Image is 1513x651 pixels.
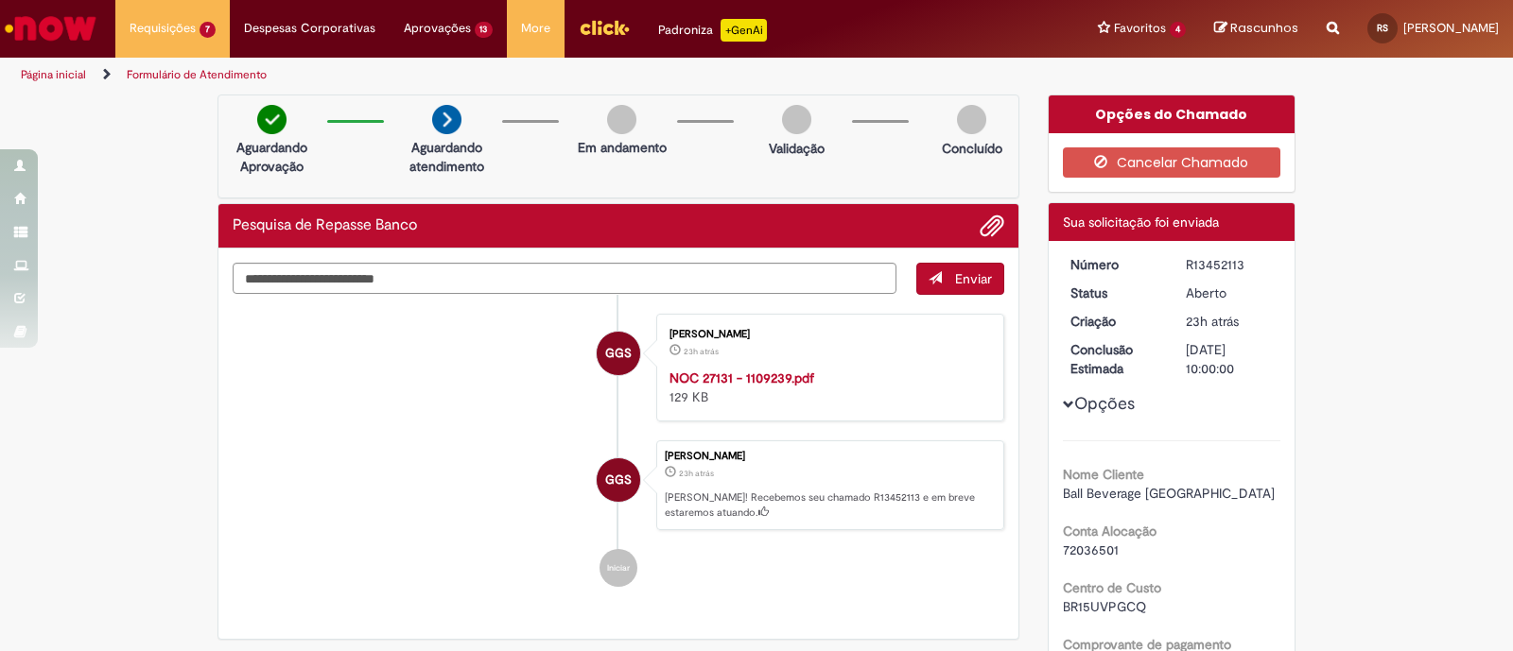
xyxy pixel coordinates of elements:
p: Em andamento [578,138,667,157]
img: img-circle-grey.png [607,105,636,134]
p: Concluído [942,139,1002,158]
dt: Criação [1056,312,1173,331]
li: GIULIA GABRIELI SILVA ALEIXO [233,440,1004,531]
div: [PERSON_NAME] [670,329,984,340]
span: RS [1377,22,1388,34]
time: 27/08/2025 12:02:45 [679,468,714,479]
span: BR15UVPGCQ [1063,598,1146,615]
textarea: Digite sua mensagem aqui... [233,263,896,295]
img: arrow-next.png [432,105,461,134]
time: 27/08/2025 12:01:26 [684,346,719,357]
a: Formulário de Atendimento [127,67,267,82]
div: Aberto [1186,283,1274,302]
button: Adicionar anexos [980,214,1004,238]
button: Cancelar Chamado [1063,147,1281,178]
span: 72036501 [1063,541,1119,558]
img: click_logo_yellow_360x200.png [579,13,630,42]
time: 27/08/2025 12:02:45 [1186,313,1239,330]
ul: Trilhas de página [14,58,995,93]
span: GGS [605,331,632,376]
a: Página inicial [21,67,86,82]
span: Despesas Corporativas [244,19,375,38]
img: check-circle-green.png [257,105,287,134]
p: Validação [769,139,825,158]
span: 13 [475,22,494,38]
span: 23h atrás [684,346,719,357]
span: Requisições [130,19,196,38]
b: Centro de Custo [1063,579,1161,596]
dt: Conclusão Estimada [1056,340,1173,378]
div: 129 KB [670,368,984,406]
div: GIULIA GABRIELI SILVA ALEIXO [597,458,640,502]
span: Enviar [955,270,992,287]
p: Aguardando atendimento [401,138,493,176]
div: R13452113 [1186,255,1274,274]
span: Favoritos [1114,19,1166,38]
span: 4 [1170,22,1186,38]
b: Conta Alocação [1063,523,1156,540]
span: Sua solicitação foi enviada [1063,214,1219,231]
p: Aguardando Aprovação [226,138,318,176]
button: Enviar [916,263,1004,295]
b: Nome Cliente [1063,466,1144,483]
div: 27/08/2025 12:02:45 [1186,312,1274,331]
dt: Número [1056,255,1173,274]
span: 7 [200,22,216,38]
img: img-circle-grey.png [782,105,811,134]
span: More [521,19,550,38]
div: [DATE] 10:00:00 [1186,340,1274,378]
p: [PERSON_NAME]! Recebemos seu chamado R13452113 e em breve estaremos atuando. [665,490,994,520]
h2: Pesquisa de Repasse Banco Histórico de tíquete [233,217,417,234]
span: Ball Beverage [GEOGRAPHIC_DATA] [1063,485,1275,502]
span: GGS [605,457,632,503]
span: Aprovações [404,19,471,38]
span: Rascunhos [1230,19,1298,37]
img: img-circle-grey.png [957,105,986,134]
ul: Histórico de tíquete [233,295,1004,607]
div: Opções do Chamado [1049,95,1296,133]
span: [PERSON_NAME] [1403,20,1499,36]
a: Rascunhos [1214,20,1298,38]
a: NOC 27131 - 1109239.pdf [670,369,814,386]
span: 23h atrás [679,468,714,479]
div: Padroniza [658,19,767,42]
span: 23h atrás [1186,313,1239,330]
div: GIULIA GABRIELI SILVA ALEIXO [597,332,640,375]
p: +GenAi [721,19,767,42]
img: ServiceNow [2,9,99,47]
div: [PERSON_NAME] [665,451,994,462]
dt: Status [1056,283,1173,302]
